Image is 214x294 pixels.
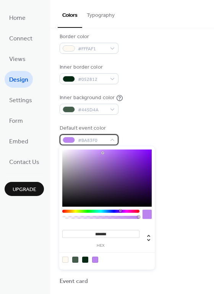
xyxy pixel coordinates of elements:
div: Default event color [60,124,117,132]
button: Upgrade [5,182,44,196]
div: Inner border color [60,63,117,71]
div: rgb(5, 40, 18) [82,257,88,263]
a: Home [5,9,30,26]
span: #FFFAF1 [78,45,106,53]
a: Contact Us [5,153,44,170]
span: Upgrade [13,186,36,194]
span: Contact Us [9,156,39,169]
a: Embed [5,133,33,149]
a: Form [5,112,28,129]
span: Home [9,12,26,24]
span: Connect [9,33,32,45]
span: Settings [9,95,32,107]
span: Form [9,115,23,127]
label: hex [62,244,139,248]
span: #052812 [78,76,106,84]
a: Settings [5,92,37,108]
div: rgb(255, 250, 241) [62,257,68,263]
a: Design [5,71,33,88]
span: #BA83F0 [78,137,106,145]
div: rgb(68, 93, 74) [72,257,78,263]
span: Design [9,74,28,86]
span: Views [9,53,26,66]
div: Event card [60,278,88,286]
a: Connect [5,30,37,47]
div: rgb(186, 131, 240) [92,257,98,263]
span: Embed [9,136,28,148]
a: Views [5,50,30,67]
div: Border color [60,33,117,41]
span: #445D4A [78,106,106,114]
div: Inner background color [60,94,115,102]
